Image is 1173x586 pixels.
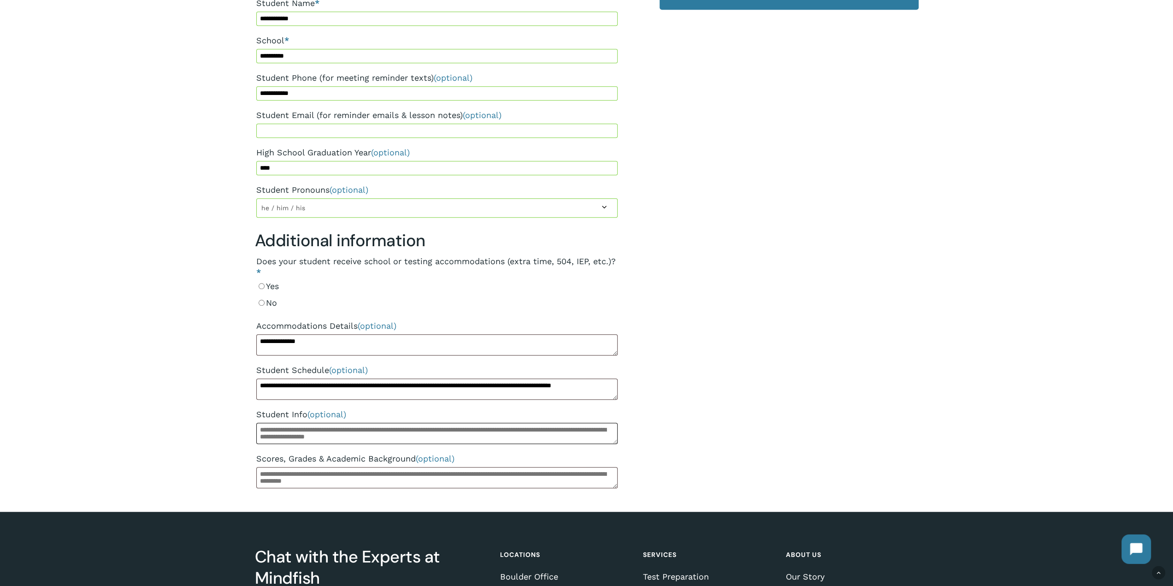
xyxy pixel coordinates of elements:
label: Accommodations Details [256,318,618,334]
a: Our Story [785,572,915,581]
h4: Locations [500,546,630,563]
label: Yes [256,278,618,295]
label: Student Pronouns [256,182,618,198]
span: (optional) [307,409,346,419]
span: (optional) [330,185,368,195]
span: he / him / his [257,201,617,215]
label: Student Schedule [256,362,618,379]
iframe: Chatbot [1112,525,1160,573]
span: he / him / his [256,198,618,218]
label: School [256,32,618,49]
legend: Does your student receive school or testing accommodations (extra time, 504, IEP, etc.)? [256,256,618,278]
abbr: required [256,267,261,277]
h4: About Us [785,546,915,563]
span: (optional) [434,73,472,83]
span: (optional) [329,365,368,375]
label: Student Info [256,406,618,423]
a: Boulder Office [500,572,630,581]
a: Test Preparation [643,572,772,581]
span: (optional) [416,454,454,463]
span: (optional) [371,148,410,157]
input: No [259,300,265,306]
label: Student Email (for reminder emails & lesson notes) [256,107,618,124]
label: High School Graduation Year [256,144,618,161]
input: Yes [259,283,265,289]
span: (optional) [358,321,396,331]
h4: Services [643,546,772,563]
label: No [256,295,618,311]
h3: Additional information [255,230,619,251]
label: Scores, Grades & Academic Background [256,450,618,467]
label: Student Phone (for meeting reminder texts) [256,70,618,86]
span: (optional) [463,110,501,120]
